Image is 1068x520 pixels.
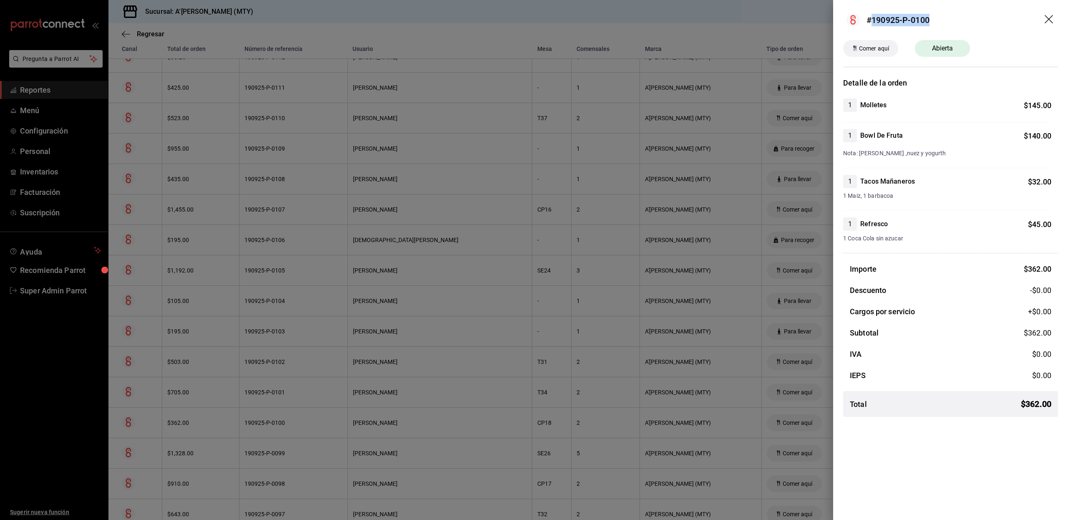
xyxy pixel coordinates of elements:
span: -$0.00 [1030,285,1051,296]
h4: Tacos Mañaneros [860,177,915,187]
h4: Bowl De Fruta [860,131,903,141]
span: Comer aquí [856,44,892,53]
span: 1 Maiz, 1 barbacoa [843,192,1051,200]
span: +$ 0.00 [1028,306,1051,317]
span: 1 Coca Cola sin azucar [843,234,1051,243]
h3: Importe [850,263,877,275]
span: 1 [843,131,857,141]
h3: IEPS [850,370,866,381]
span: $ 0.00 [1032,350,1051,358]
span: Abierta [927,43,958,53]
div: #190925-P-0100 [866,14,929,26]
span: 1 [843,100,857,110]
span: $ 362.00 [1024,328,1051,337]
h3: Descuento [850,285,886,296]
span: $ 362.00 [1024,265,1051,273]
span: Nota: [PERSON_NAME] ,nuez y yogurth [843,150,946,157]
h4: Molletes [860,100,887,110]
span: 1 [843,219,857,229]
span: $ 0.00 [1032,371,1051,380]
h4: Refresco [860,219,888,229]
button: drag [1045,15,1055,25]
h3: Detalle de la orden [843,77,1058,88]
h3: Subtotal [850,327,879,338]
span: $ 145.00 [1024,101,1051,110]
span: 1 [843,177,857,187]
span: $ 45.00 [1028,220,1051,229]
span: $ 32.00 [1028,177,1051,186]
h3: IVA [850,348,861,360]
h3: Cargos por servicio [850,306,915,317]
h3: Total [850,399,867,410]
span: $ 362.00 [1021,398,1051,410]
span: $ 140.00 [1024,131,1051,140]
